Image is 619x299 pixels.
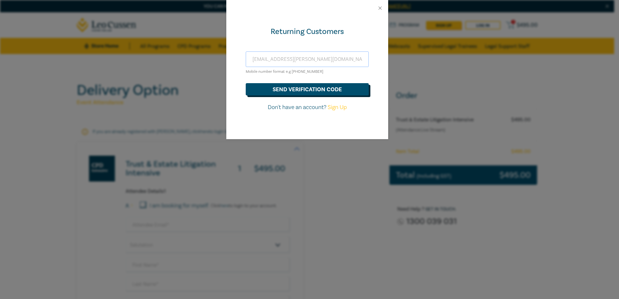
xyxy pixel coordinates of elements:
a: Sign Up [328,104,347,111]
button: send verification code [246,83,369,95]
button: Close [377,5,383,11]
div: Returning Customers [246,27,369,37]
small: Mobile number format e.g [PHONE_NUMBER] [246,69,323,74]
input: Enter email or Mobile number [246,51,369,67]
p: Don't have an account? [246,103,369,112]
